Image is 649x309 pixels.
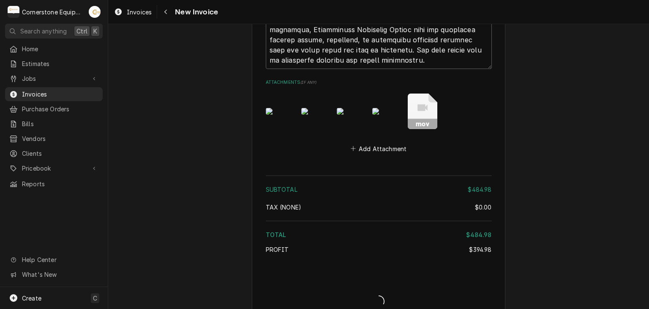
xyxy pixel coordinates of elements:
[22,164,86,173] span: Pricebook
[22,105,98,113] span: Purchase Orders
[127,8,152,17] span: Invoices
[5,42,103,56] a: Home
[93,294,97,303] span: C
[5,146,103,160] a: Clients
[468,185,491,194] div: $484.98
[8,6,19,18] div: Cornerstone Equipment Repair, LLC's Avatar
[89,6,101,18] div: Andrew Buigues's Avatar
[5,177,103,191] a: Reports
[22,295,41,302] span: Create
[266,185,492,194] div: Subtotal
[5,117,103,131] a: Bills
[349,143,408,154] button: Add Attachment
[22,255,98,264] span: Help Center
[266,172,492,260] div: Amount Summary
[266,79,492,154] div: Attachments
[266,230,492,239] div: Total
[93,27,97,36] span: K
[22,59,98,68] span: Estimates
[266,245,492,254] div: Profit
[266,79,492,86] label: Attachments
[22,44,98,53] span: Home
[266,204,302,211] span: Tax ( none )
[266,246,289,253] span: Profit
[475,203,492,212] div: $0.00
[22,134,98,143] span: Vendors
[20,27,67,36] span: Search anything
[172,6,218,18] span: New Invoice
[5,57,103,71] a: Estimates
[111,5,155,19] a: Invoices
[301,108,331,115] img: uRP7Abk9QQCFBkdF5QAr
[22,149,98,158] span: Clients
[300,80,316,85] span: ( if any )
[5,72,103,86] a: Go to Jobs
[266,203,492,212] div: Tax
[5,87,103,101] a: Invoices
[8,6,19,18] div: C
[466,230,491,239] div: $484.98
[22,90,98,99] span: Invoices
[22,179,98,188] span: Reports
[266,231,286,238] span: Total
[5,161,103,175] a: Go to Pricebook
[76,27,87,36] span: Ctrl
[159,5,172,19] button: Navigate back
[266,108,295,115] img: nafjGcSJSjwdvPO2A0iA
[469,246,491,253] span: $394.98
[5,102,103,116] a: Purchase Orders
[408,94,437,129] button: mov
[266,186,297,193] span: Subtotal
[5,253,103,267] a: Go to Help Center
[372,108,402,115] img: saqBHfg4QBSLFsVK0V0C
[337,108,366,115] img: s5cPLSvSRparFaqvGnhK
[5,24,103,39] button: Search anythingCtrlK
[22,8,84,17] div: Cornerstone Equipment Repair, LLC
[22,270,98,279] span: What's New
[22,74,86,83] span: Jobs
[22,119,98,128] span: Bills
[5,132,103,146] a: Vendors
[5,268,103,281] a: Go to What's New
[89,6,101,18] div: AB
